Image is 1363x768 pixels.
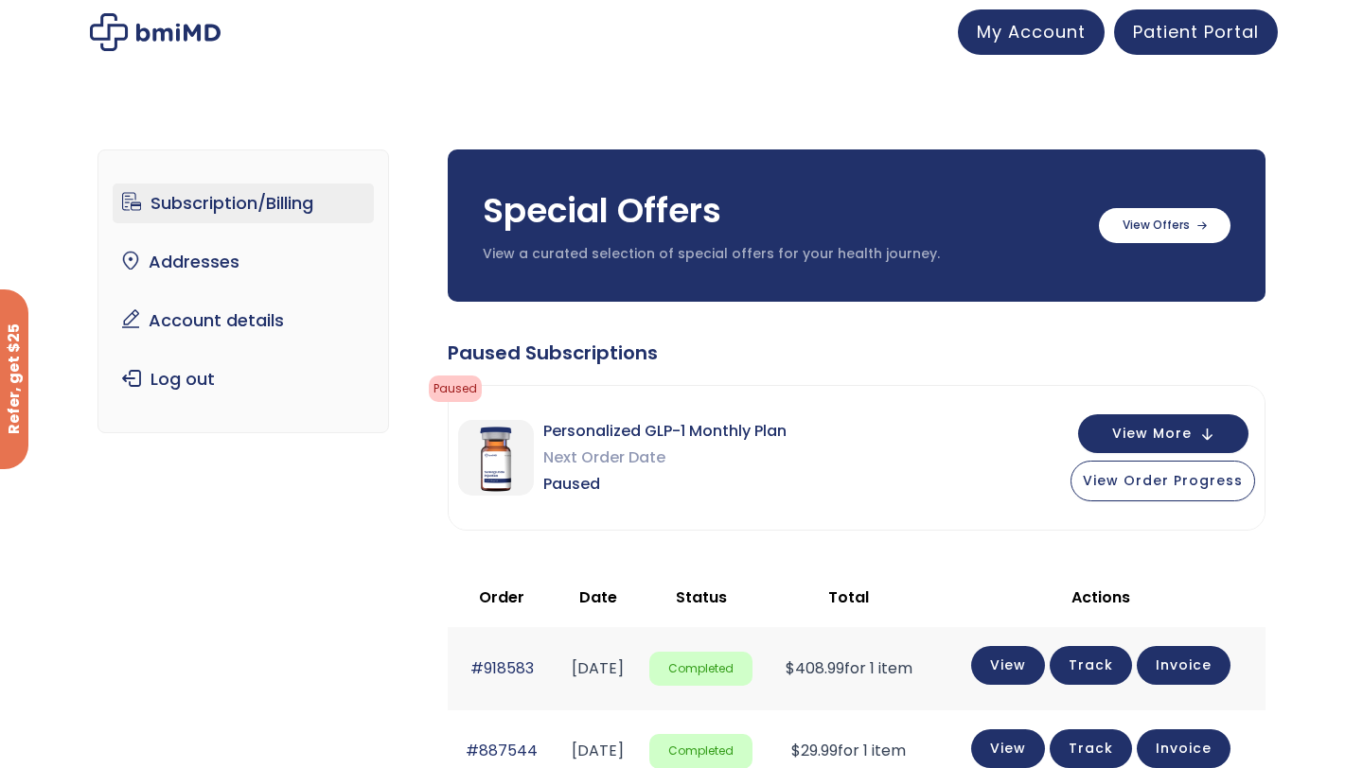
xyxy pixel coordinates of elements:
[791,740,801,761] span: $
[977,20,1086,44] span: My Account
[971,729,1045,768] a: View
[1050,646,1132,685] a: Track
[466,740,538,761] a: #887544
[786,657,795,679] span: $
[676,586,727,608] span: Status
[458,420,534,496] img: Personalized GLP-1 Monthly Plan
[1071,461,1255,501] button: View Order Progress
[483,245,1080,264] p: View a curated selection of special offers for your health journey.
[1137,729,1230,768] a: Invoice
[1112,428,1192,440] span: View More
[828,586,869,608] span: Total
[579,586,617,608] span: Date
[113,183,375,223] a: Subscription/Billing
[479,586,524,608] span: Order
[971,646,1045,685] a: View
[543,471,787,497] span: Paused
[448,340,1266,366] div: Paused Subscriptions
[543,418,787,445] span: Personalized GLP-1 Monthly Plan
[1114,9,1278,55] a: Patient Portal
[1078,414,1248,453] button: View More
[1083,471,1243,490] span: View Order Progress
[572,740,624,761] time: [DATE]
[1137,646,1230,685] a: Invoice
[113,301,375,340] a: Account details
[1050,729,1132,768] a: Track
[1133,20,1259,44] span: Patient Portal
[958,9,1105,55] a: My Account
[113,242,375,282] a: Addresses
[543,445,787,471] span: Next Order Date
[762,627,935,709] td: for 1 item
[649,652,752,687] span: Completed
[97,149,390,433] nav: Account pages
[470,657,534,679] a: #918583
[1071,586,1130,608] span: Actions
[113,359,375,399] a: Log out
[791,740,838,761] span: 29.99
[429,375,482,402] span: Paused
[786,657,844,679] span: 408.99
[90,13,221,51] img: My account
[483,187,1080,235] h3: Special Offers
[572,657,624,679] time: [DATE]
